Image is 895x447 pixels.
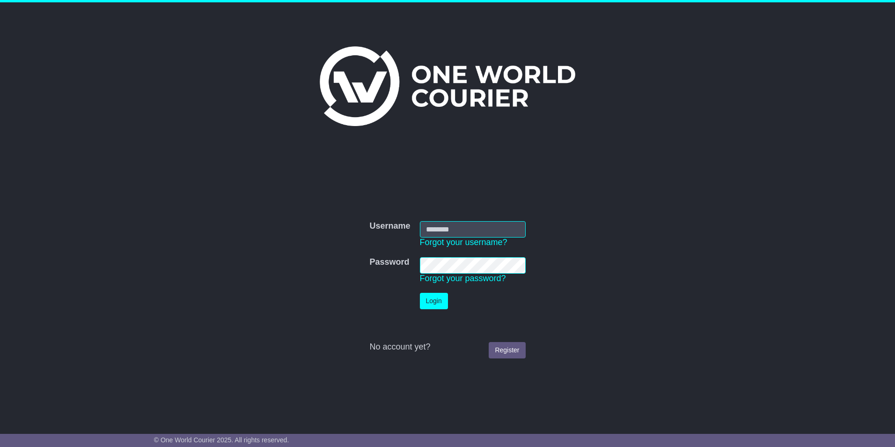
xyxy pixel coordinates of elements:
a: Forgot your password? [420,274,506,283]
label: Username [369,221,410,231]
img: One World [320,46,575,126]
button: Login [420,293,448,309]
span: © One World Courier 2025. All rights reserved. [154,436,289,444]
a: Register [489,342,525,358]
a: Forgot your username? [420,238,507,247]
label: Password [369,257,409,268]
div: No account yet? [369,342,525,352]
